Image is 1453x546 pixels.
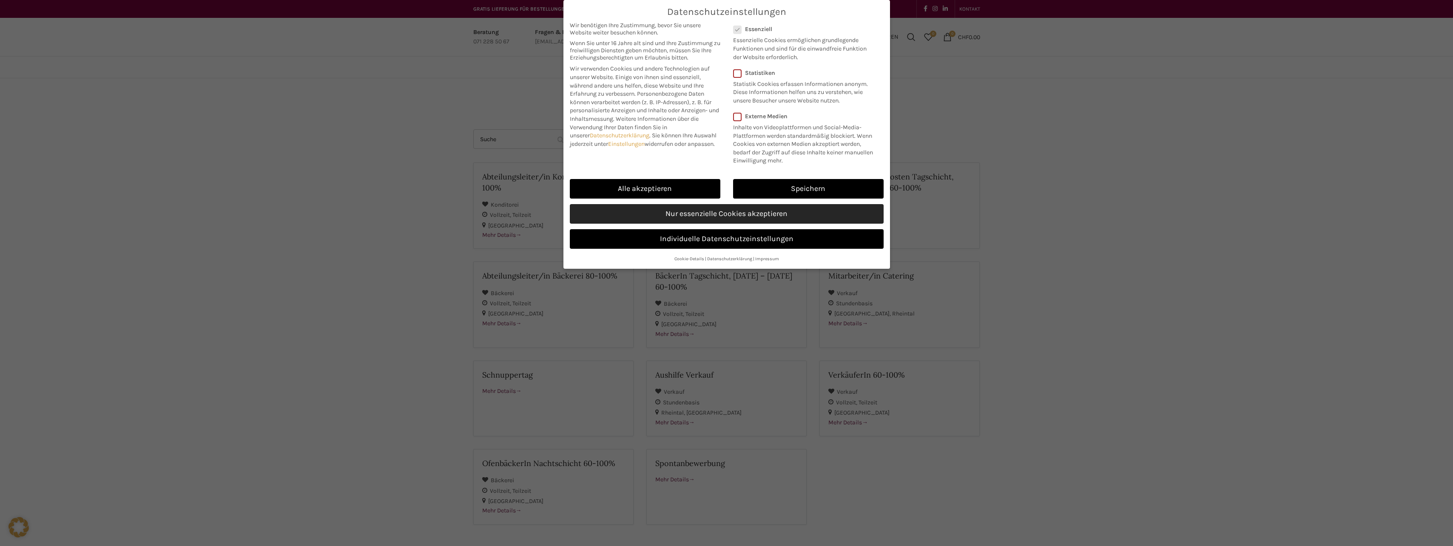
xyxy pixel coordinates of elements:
[570,132,717,148] span: Sie können Ihre Auswahl jederzeit unter widerrufen oder anpassen.
[733,33,873,61] p: Essenzielle Cookies ermöglichen grundlegende Funktionen und sind für die einwandfreie Funktion de...
[570,115,699,139] span: Weitere Informationen über die Verwendung Ihrer Daten finden Sie in unserer .
[733,26,873,33] label: Essenziell
[570,229,884,249] a: Individuelle Datenschutzeinstellungen
[733,179,884,199] a: Speichern
[667,6,786,17] span: Datenschutzeinstellungen
[674,256,704,262] a: Cookie-Details
[755,256,779,262] a: Impressum
[707,256,752,262] a: Datenschutzerklärung
[733,120,878,165] p: Inhalte von Videoplattformen und Social-Media-Plattformen werden standardmäßig blockiert. Wenn Co...
[733,69,873,77] label: Statistiken
[733,77,873,105] p: Statistik Cookies erfassen Informationen anonym. Diese Informationen helfen uns zu verstehen, wie...
[608,140,645,148] a: Einstellungen
[570,179,720,199] a: Alle akzeptieren
[733,113,878,120] label: Externe Medien
[570,204,884,224] a: Nur essenzielle Cookies akzeptieren
[570,22,720,36] span: Wir benötigen Ihre Zustimmung, bevor Sie unsere Website weiter besuchen können.
[570,90,719,122] span: Personenbezogene Daten können verarbeitet werden (z. B. IP-Adressen), z. B. für personalisierte A...
[590,132,649,139] a: Datenschutzerklärung
[570,40,720,61] span: Wenn Sie unter 16 Jahre alt sind und Ihre Zustimmung zu freiwilligen Diensten geben möchten, müss...
[570,65,710,97] span: Wir verwenden Cookies und andere Technologien auf unserer Website. Einige von ihnen sind essenzie...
